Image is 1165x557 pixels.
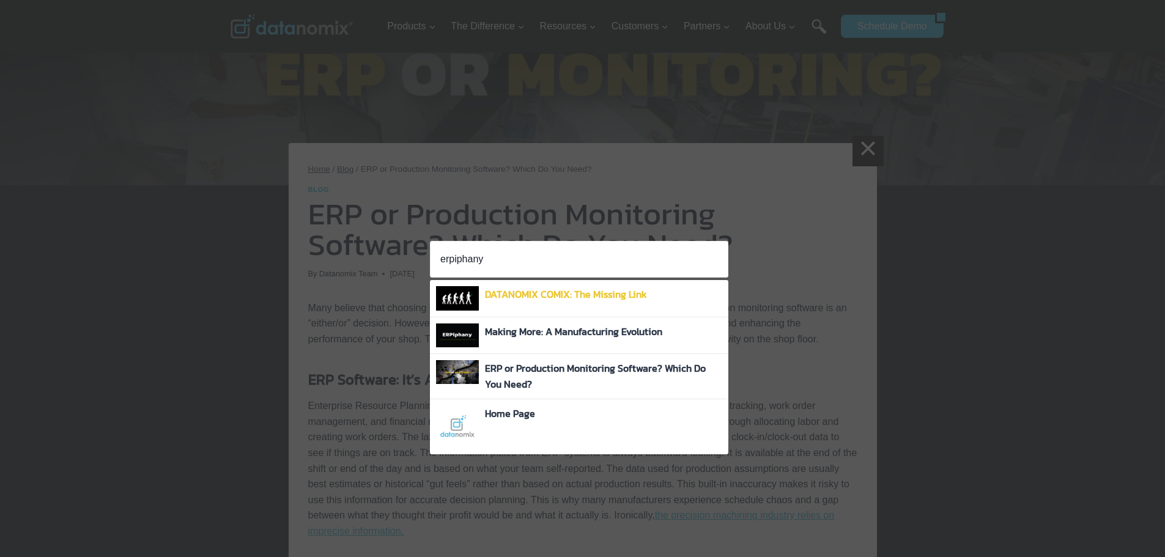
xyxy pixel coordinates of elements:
a: ERP or Production Monitoring Software? Which Do You Need? [485,361,706,391]
button: Close [650,287,735,316]
img: Good Machine Data is The Missing Link. Datanomix is How You Evolve. [436,286,479,310]
a: Home Page [485,406,535,421]
input: When autocomplete results are available use up and down arrows to review and enter to go to the d... [430,241,728,278]
img: ERPiphany - The moment you realize your ERP won’t give you the answers you need to make more. [436,323,479,347]
a: Making More: A Manufacturing Evolution [485,324,662,339]
img: ERP or Monitoring? [436,360,479,393]
a: DATANOMIX COMIX: The Missing Link [485,287,647,301]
